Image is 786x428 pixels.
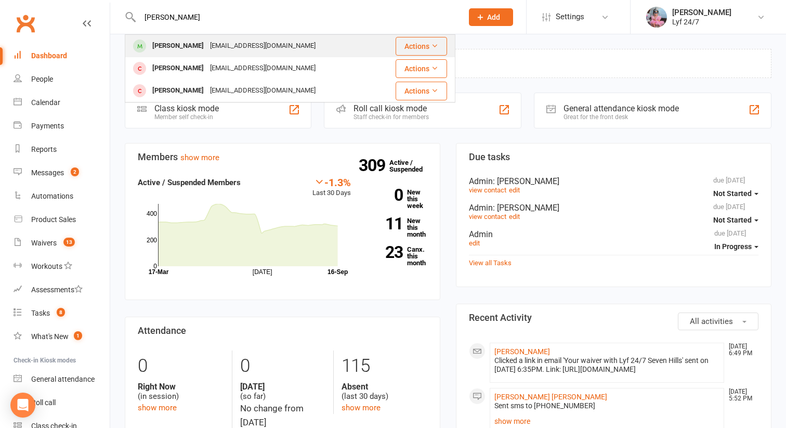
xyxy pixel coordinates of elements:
a: 0New this week [366,189,427,209]
a: Dashboard [14,44,110,68]
a: Product Sales [14,208,110,231]
div: Roll call [31,398,56,407]
span: Sent sms to [PHONE_NUMBER] [494,401,595,410]
a: Workouts [14,255,110,278]
span: : [PERSON_NAME] [493,176,559,186]
div: (so far) [240,382,326,401]
div: Great for the front desk [564,113,679,121]
time: [DATE] 5:52 PM [724,388,758,402]
div: Staff check-in for members [353,113,429,121]
img: thumb_image1747747990.png [646,7,667,28]
a: Automations [14,185,110,208]
button: All activities [678,313,758,330]
strong: [DATE] [240,382,326,392]
h3: Due tasks [469,152,758,162]
strong: 11 [366,216,403,231]
a: edit [469,239,480,247]
div: Payments [31,122,64,130]
span: 1 [74,331,82,340]
div: (last 30 days) [342,382,427,401]
time: [DATE] 6:49 PM [724,343,758,357]
div: Class kiosk mode [154,103,219,113]
a: view contact [469,186,506,194]
input: Search... [137,10,455,24]
div: What's New [31,332,69,341]
div: Assessments [31,286,83,294]
a: Tasks 8 [14,302,110,325]
a: [PERSON_NAME] [494,347,550,356]
a: Payments [14,114,110,138]
a: 11New this month [366,217,427,238]
a: show more [138,403,177,412]
div: Open Intercom Messenger [10,393,35,418]
span: In Progress [714,242,752,251]
strong: 309 [359,158,389,173]
strong: Right Now [138,382,224,392]
span: 13 [63,238,75,247]
div: [EMAIL_ADDRESS][DOMAIN_NAME] [207,61,319,76]
a: What's New1 [14,325,110,348]
div: Automations [31,192,73,200]
div: [PERSON_NAME] [149,83,207,98]
div: Messages [31,168,64,177]
a: View all Tasks [469,259,512,267]
a: People [14,68,110,91]
div: Workouts [31,262,62,270]
strong: Active / Suspended Members [138,178,241,187]
a: show more [342,403,381,412]
div: [EMAIL_ADDRESS][DOMAIN_NAME] [207,38,319,54]
div: Lyf 24/7 [672,17,731,27]
div: Admin [469,229,758,239]
h3: Attendance [138,326,427,336]
a: 23Canx. this month [366,246,427,266]
div: Clicked a link in email 'Your waiver with Lyf 24/7 Seven Hills' sent on [DATE] 6:35PM. Link: [URL... [494,356,719,374]
div: Admin [469,176,758,186]
span: : [PERSON_NAME] [493,203,559,213]
div: Member self check-in [154,113,219,121]
a: show more [180,153,219,162]
a: edit [509,186,520,194]
a: Waivers 13 [14,231,110,255]
button: In Progress [714,237,758,256]
span: 8 [57,308,65,317]
div: [EMAIL_ADDRESS][DOMAIN_NAME] [207,83,319,98]
span: 2 [71,167,79,176]
a: edit [509,213,520,221]
div: Tasks [31,309,50,317]
strong: Absent [342,382,427,392]
div: General attendance kiosk mode [564,103,679,113]
span: Add [487,13,500,21]
div: Roll call kiosk mode [353,103,429,113]
div: Waivers [31,239,57,247]
div: [PERSON_NAME] [149,61,207,76]
div: General attendance [31,375,95,383]
button: Actions [396,59,447,78]
div: 0 [240,351,326,382]
a: Reports [14,138,110,161]
div: Product Sales [31,215,76,224]
div: 0 [138,351,224,382]
strong: 0 [366,187,403,203]
a: view contact [469,213,506,221]
a: Messages 2 [14,161,110,185]
button: Add [469,8,513,26]
a: Assessments [14,278,110,302]
div: [PERSON_NAME] [149,38,207,54]
span: Settings [556,5,584,29]
div: Dashboard [31,51,67,60]
h3: Recent Activity [469,313,758,323]
button: Not Started [713,184,758,203]
a: 309Active / Suspended [389,151,435,180]
div: Last 30 Days [312,176,351,199]
button: Actions [396,82,447,100]
div: (in session) [138,382,224,401]
div: People [31,75,53,83]
a: Roll call [14,391,110,414]
div: Reports [31,145,57,153]
div: Calendar [31,98,60,107]
span: All activities [690,317,733,326]
button: Not Started [713,211,758,229]
a: [PERSON_NAME] [PERSON_NAME] [494,393,607,401]
div: [PERSON_NAME] [672,8,731,17]
button: Actions [396,37,447,56]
